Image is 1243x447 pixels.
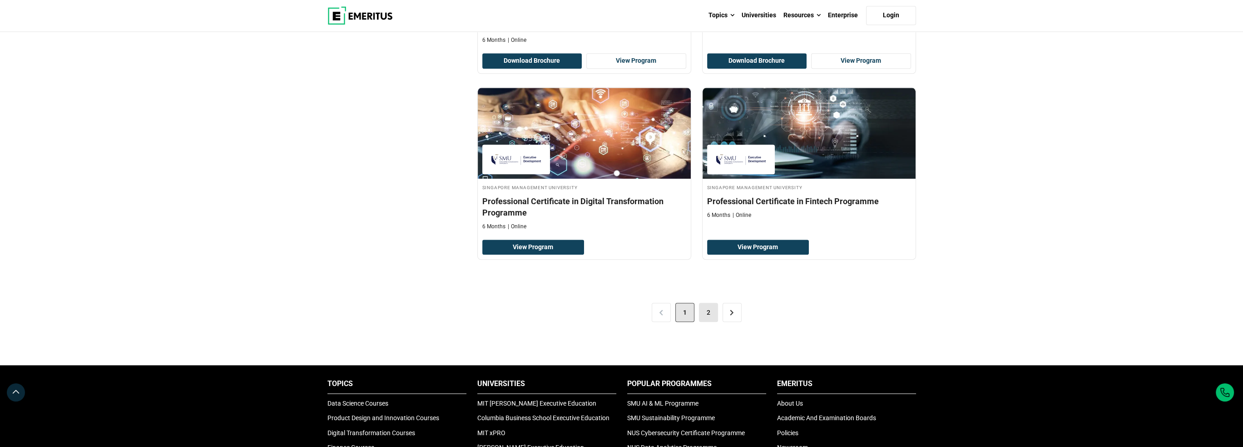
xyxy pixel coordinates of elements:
a: Product Design and Innovation Courses [327,414,439,422]
h4: Singapore Management University [482,183,686,191]
a: View Program [811,53,911,69]
p: 6 Months [707,211,730,219]
a: > [723,303,742,322]
a: Login [866,6,916,25]
a: SMU AI & ML Programme [627,400,698,407]
p: 6 Months [482,223,505,231]
h4: Professional Certificate in Fintech Programme [707,196,911,207]
a: Policies [777,429,798,437]
a: 2 [699,303,718,322]
img: Professional Certificate in Digital Transformation Programme | Online Digital Transformation Course [478,88,691,179]
a: Digital Transformation Courses [327,429,415,437]
p: Online [733,211,751,219]
a: Academic And Examination Boards [777,414,876,422]
a: View Program [482,240,584,255]
a: NUS Cybersecurity Certificate Programme [627,429,745,437]
p: 6 Months [482,36,505,44]
p: Online [508,223,526,231]
span: 1 [675,303,694,322]
a: MIT xPRO [477,429,505,437]
a: View Program [586,53,686,69]
a: Finance Course by Singapore Management University - Singapore Management University Singapore Man... [703,88,916,224]
p: Online [508,36,526,44]
img: Professional Certificate in Fintech Programme | Online Finance Course [703,88,916,179]
h4: Professional Certificate in Digital Transformation Programme [482,196,686,218]
button: Download Brochure [482,53,582,69]
img: Singapore Management University [487,149,546,170]
button: Download Brochure [707,53,807,69]
a: Columbia Business School Executive Education [477,414,609,422]
a: Data Science Courses [327,400,388,407]
a: SMU Sustainability Programme [627,414,715,422]
h4: Singapore Management University [707,183,911,191]
a: View Program [707,240,809,255]
a: MIT [PERSON_NAME] Executive Education [477,400,596,407]
a: About Us [777,400,803,407]
img: Singapore Management University [712,149,771,170]
a: Digital Transformation Course by Singapore Management University - Singapore Management Universit... [478,88,691,235]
